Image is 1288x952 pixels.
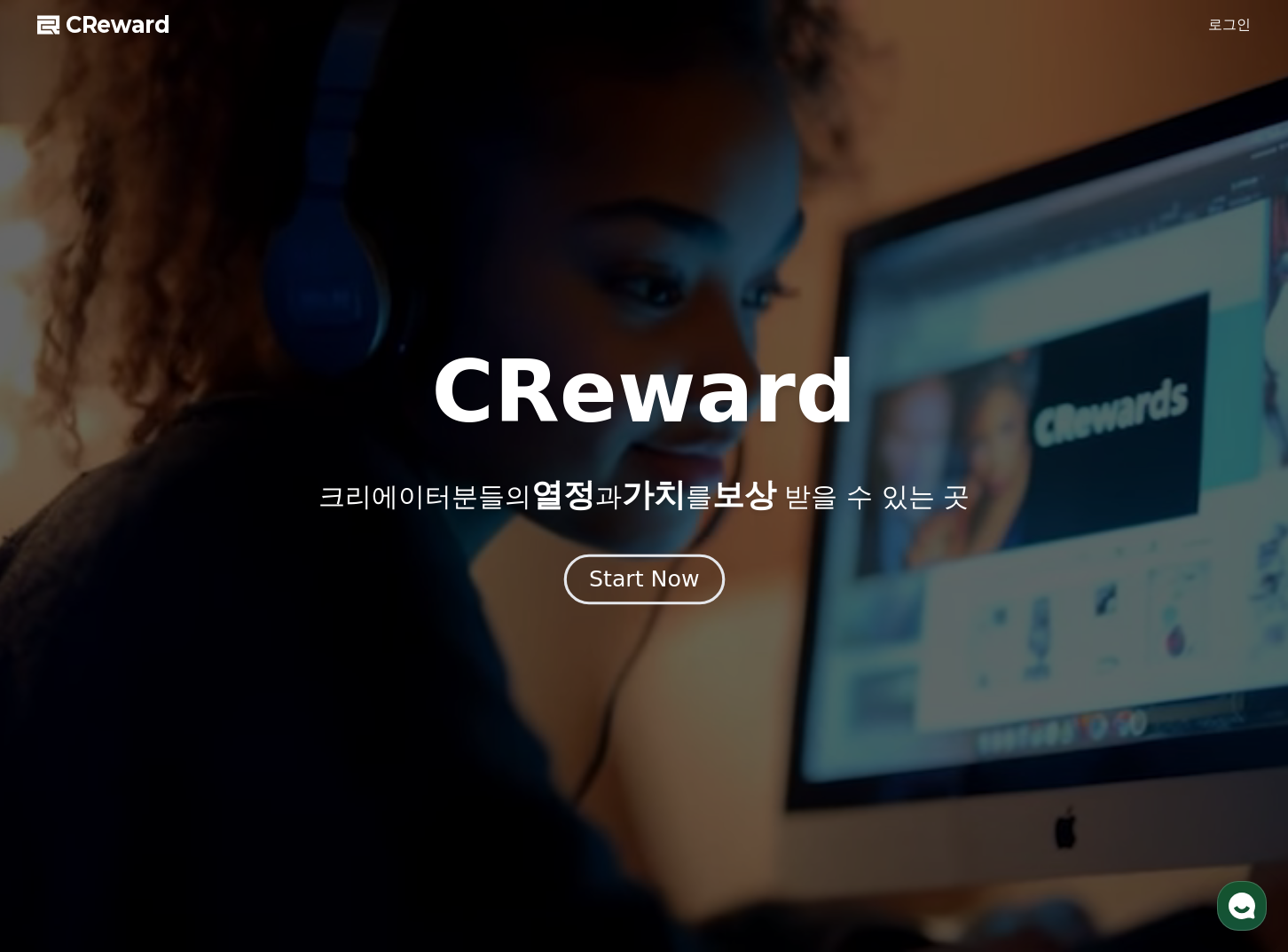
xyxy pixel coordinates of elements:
a: 홈 [5,563,117,607]
p: 크리에이터분들의 과 를 받을 수 있는 곳 [318,477,970,513]
button: Start Now [563,554,724,604]
span: 홈 [56,589,67,603]
div: Start Now [589,564,699,594]
span: 가치 [622,476,686,513]
a: 로그인 [1208,14,1251,35]
span: 설정 [274,589,295,603]
h1: CReward [431,350,856,435]
a: 대화 [117,563,229,607]
a: CReward [37,11,170,39]
a: 설정 [229,563,341,607]
span: 보상 [712,476,776,513]
span: 열정 [531,476,595,513]
a: Start Now [568,573,721,590]
span: CReward [66,11,170,39]
span: 대화 [162,590,184,604]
